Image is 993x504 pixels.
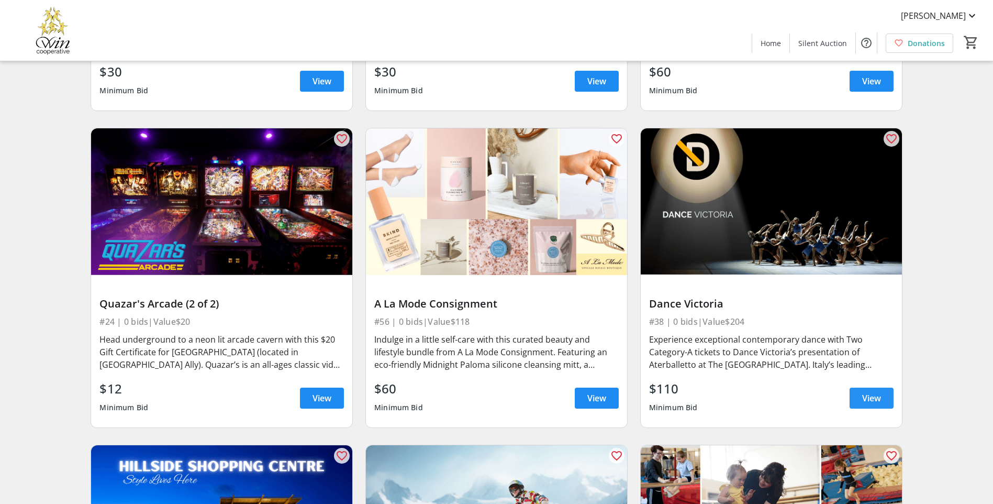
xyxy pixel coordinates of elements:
div: $30 [374,62,423,81]
div: Minimum Bid [374,81,423,100]
button: Help [856,32,877,53]
a: Home [752,34,789,53]
span: Home [761,38,781,49]
a: View [300,71,344,92]
span: View [587,75,606,87]
div: Head underground to a neon lit arcade cavern with this $20 Gift Certificate for [GEOGRAPHIC_DATA]... [99,333,344,371]
div: Minimum Bid [99,398,148,417]
div: Minimum Bid [99,81,148,100]
span: Silent Auction [798,38,847,49]
button: [PERSON_NAME] [892,7,987,24]
a: View [300,388,344,409]
img: Victoria Women In Need Community Cooperative's Logo [6,4,99,57]
div: $110 [649,379,698,398]
div: Minimum Bid [649,81,698,100]
div: Quazar's Arcade (2 of 2) [99,298,344,310]
a: Donations [886,34,953,53]
mat-icon: favorite_outline [336,133,348,145]
div: $60 [649,62,698,81]
span: View [587,392,606,404]
a: View [575,71,619,92]
div: #56 | 0 bids | Value $118 [374,314,619,329]
mat-icon: favorite_outline [610,133,623,145]
div: Minimum Bid [374,398,423,417]
div: $30 [99,62,148,81]
img: Quazar's Arcade (2 of 2) [91,128,352,276]
span: Donations [908,38,945,49]
span: [PERSON_NAME] [901,9,966,22]
mat-icon: favorite_outline [336,450,348,462]
a: View [850,388,894,409]
span: View [313,75,331,87]
div: Indulge in a little self-care with this curated beauty and lifestyle bundle from A La Mode Consig... [374,333,619,371]
img: Dance Victoria [641,128,902,276]
div: Minimum Bid [649,398,698,417]
a: View [575,388,619,409]
mat-icon: favorite_outline [885,133,898,145]
div: $60 [374,379,423,398]
mat-icon: favorite_outline [885,450,898,462]
mat-icon: favorite_outline [610,450,623,462]
a: Silent Auction [790,34,855,53]
div: A La Mode Consignment [374,298,619,310]
span: View [862,75,881,87]
div: Experience exceptional contemporary dance with Two Category-A tickets to Dance Victoria’s present... [649,333,894,371]
div: #24 | 0 bids | Value $20 [99,314,344,329]
a: View [850,71,894,92]
span: View [313,392,331,404]
button: Cart [962,33,980,52]
div: #38 | 0 bids | Value $204 [649,314,894,329]
img: A La Mode Consignment [366,128,627,276]
div: $12 [99,379,148,398]
span: View [862,392,881,404]
div: Dance Victoria [649,298,894,310]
